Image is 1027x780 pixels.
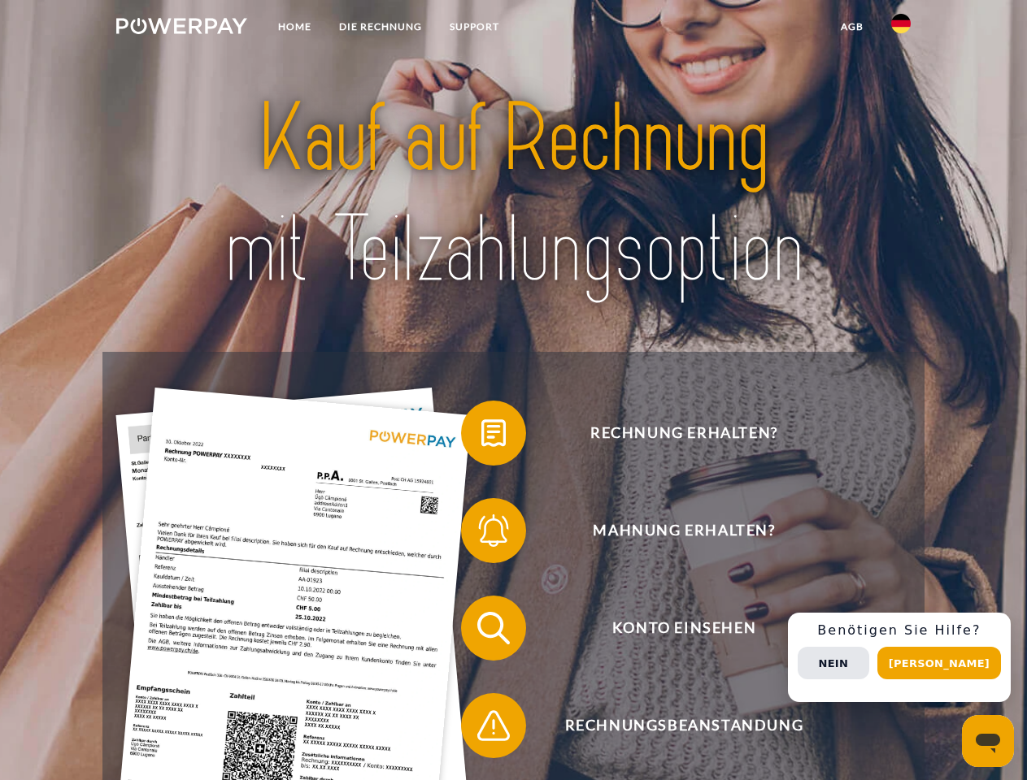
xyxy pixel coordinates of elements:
button: [PERSON_NAME] [877,647,1001,679]
a: DIE RECHNUNG [325,12,436,41]
span: Konto einsehen [485,596,883,661]
button: Mahnung erhalten? [461,498,884,563]
img: de [891,14,911,33]
img: qb_warning.svg [473,705,514,746]
span: Rechnung erhalten? [485,401,883,466]
img: logo-powerpay-white.svg [116,18,247,34]
a: Home [264,12,325,41]
a: agb [827,12,877,41]
iframe: Schaltfläche zum Öffnen des Messaging-Fensters [962,715,1014,767]
a: SUPPORT [436,12,513,41]
img: qb_bill.svg [473,413,514,453]
button: Rechnungsbeanstandung [461,693,884,758]
div: Schnellhilfe [788,613,1011,702]
img: qb_bell.svg [473,510,514,551]
img: title-powerpay_de.svg [155,78,872,311]
button: Nein [798,647,869,679]
button: Rechnung erhalten? [461,401,884,466]
button: Konto einsehen [461,596,884,661]
span: Mahnung erhalten? [485,498,883,563]
span: Rechnungsbeanstandung [485,693,883,758]
h3: Benötigen Sie Hilfe? [798,622,1001,639]
img: qb_search.svg [473,608,514,648]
